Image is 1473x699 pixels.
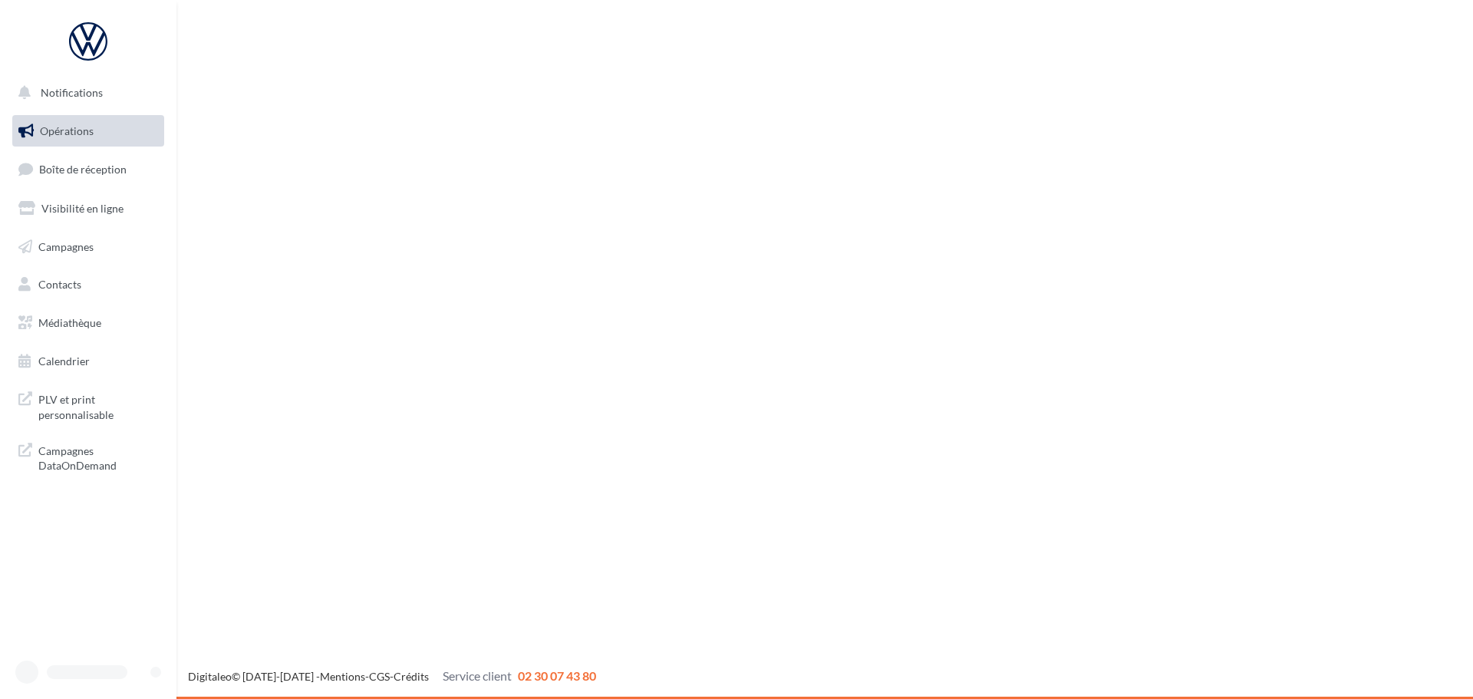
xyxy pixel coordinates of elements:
span: 02 30 07 43 80 [518,668,596,683]
span: PLV et print personnalisable [38,389,158,422]
span: Notifications [41,86,103,99]
a: Campagnes [9,231,167,263]
span: Calendrier [38,354,90,368]
button: Notifications [9,77,161,109]
span: Campagnes DataOnDemand [38,440,158,473]
a: Campagnes DataOnDemand [9,434,167,480]
a: Opérations [9,115,167,147]
a: Calendrier [9,345,167,378]
span: Contacts [38,278,81,291]
a: CGS [369,670,390,683]
a: Contacts [9,269,167,301]
span: Boîte de réception [39,163,127,176]
span: Visibilité en ligne [41,202,124,215]
span: Campagnes [38,239,94,252]
a: Crédits [394,670,429,683]
a: Digitaleo [188,670,232,683]
a: Boîte de réception [9,153,167,186]
span: © [DATE]-[DATE] - - - [188,670,596,683]
a: Mentions [320,670,365,683]
a: Médiathèque [9,307,167,339]
a: Visibilité en ligne [9,193,167,225]
a: PLV et print personnalisable [9,383,167,428]
span: Opérations [40,124,94,137]
span: Service client [443,668,512,683]
span: Médiathèque [38,316,101,329]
